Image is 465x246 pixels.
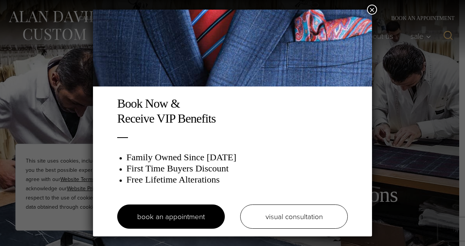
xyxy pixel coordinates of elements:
[126,163,348,174] h3: First Time Buyers Discount
[117,96,348,126] h2: Book Now & Receive VIP Benefits
[117,204,225,229] a: book an appointment
[126,174,348,185] h3: Free Lifetime Alterations
[240,204,348,229] a: visual consultation
[126,152,348,163] h3: Family Owned Since [DATE]
[367,5,377,15] button: Close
